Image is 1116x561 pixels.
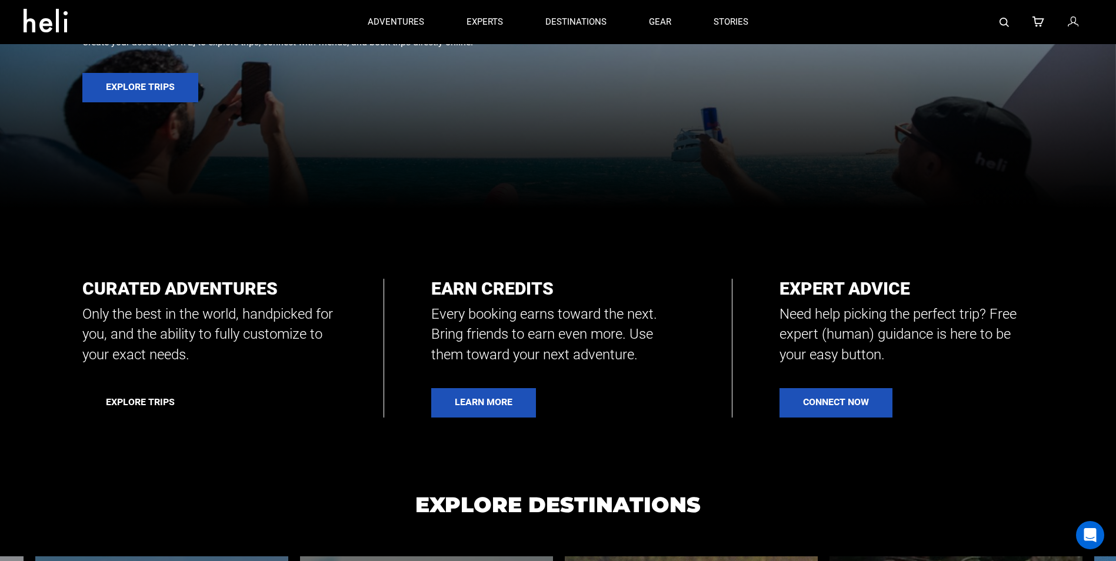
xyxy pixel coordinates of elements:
[779,279,1034,298] h2: Expert Advice
[82,388,198,418] a: Explore Trips
[431,304,685,365] p: Every booking earns toward the next. Bring friends to earn even more. Use them toward your next a...
[368,16,424,28] p: adventures
[1000,18,1009,27] img: search-bar-icon.svg
[431,388,536,418] a: Learn More
[82,73,198,102] button: Explore Trips
[431,279,685,298] h2: Earn Credits
[1076,521,1104,549] div: Open Intercom Messenger
[82,279,337,298] h2: Curated Adventures
[545,16,607,28] p: destinations
[467,16,503,28] p: experts
[779,388,892,418] a: Connect Now
[82,304,337,365] p: Only the best in the world, handpicked for you, and the ability to fully customize to your exact ...
[779,304,1034,365] p: Need help picking the perfect trip? Free expert (human) guidance is here to be your easy button.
